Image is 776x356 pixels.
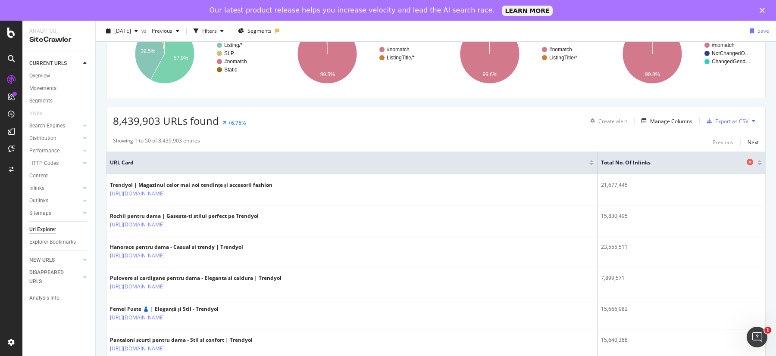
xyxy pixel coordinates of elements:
a: Visits [29,109,51,118]
div: Movements [29,84,56,93]
a: Analysis Info [29,294,89,303]
div: Analysis Info [29,294,59,303]
a: Search Engines [29,121,81,130]
span: URL Card [110,159,587,167]
div: Create alert [598,118,627,125]
div: Export as CSV [715,118,748,125]
div: Sitemaps [29,209,51,218]
div: 23,555,511 [601,243,762,251]
div: Search Engines [29,121,65,130]
a: Explorer Bookmarks [29,238,89,247]
text: 99.8% [645,71,660,77]
div: Segments [29,96,53,105]
text: ListingTitle/* [387,55,415,61]
a: LEARN MORE [502,6,553,16]
span: Segments [247,27,272,34]
button: Manage Columns [638,116,692,126]
a: NEW URLS [29,256,81,265]
div: Distribution [29,134,56,143]
a: [URL][DOMAIN_NAME] [110,251,165,260]
a: Overview [29,71,89,80]
div: Pantaloni scurti pentru dama - Stil si confort | Trendyol [110,336,253,344]
div: DISAPPEARED URLS [29,268,73,286]
button: Create alert [587,114,627,128]
text: ListingTitle/* [549,55,577,61]
a: HTTP Codes [29,159,81,168]
div: Filters [202,27,217,34]
text: SLP [224,50,234,56]
div: Performance [29,146,59,155]
div: 21,677,445 [601,181,762,189]
a: [URL][DOMAIN_NAME] [110,282,165,291]
a: Inlinks [29,184,81,193]
button: Previous [148,24,183,38]
div: HTTP Codes [29,159,59,168]
span: 2025 Jul. 8th [114,27,131,34]
div: Overview [29,71,50,80]
text: #nomatch [549,46,572,53]
div: Trendyol | Magazinul celor mai noi tendințe și accesorii fashion [110,181,272,189]
a: Performance [29,146,81,155]
div: Our latest product release helps you increase velocity and lead the AI search race. [210,6,495,15]
div: Previous [713,139,733,146]
a: [URL][DOMAIN_NAME] [110,344,165,353]
div: Pulovere si cardigane pentru dama - Eleganta si caldura | Trendyol [110,274,282,282]
a: [URL][DOMAIN_NAME] [110,189,165,198]
a: Segments [29,96,89,105]
div: NEW URLS [29,256,55,265]
div: Outlinks [29,196,48,205]
text: #nomatch [387,46,410,53]
text: 99.6% [483,71,498,77]
div: Next [748,139,759,146]
a: Content [29,171,89,180]
text: Static [224,67,237,73]
text: 99.5% [320,71,335,77]
text: Listing/* [224,42,243,48]
div: Content [29,171,48,180]
span: 8,439,903 URLs found [113,114,219,128]
span: 1 [764,327,771,334]
button: Filters [190,24,227,38]
a: [URL][DOMAIN_NAME] [110,313,165,322]
div: 15,666,982 [601,305,762,313]
div: +6.75% [228,119,246,127]
span: vs [141,27,148,34]
div: Rochii pentru dama | Gaseste-ti stilul perfect pe Trendyol [110,212,259,220]
button: Save [747,24,769,38]
button: Segments [235,24,275,38]
div: Showing 1 to 50 of 8,439,903 entries [113,137,200,147]
iframe: Intercom live chat [747,327,767,347]
a: Movements [29,84,89,93]
text: 57.9% [174,55,188,61]
button: Previous [713,137,733,147]
text: #nomatch [224,59,247,65]
svg: A chart. [113,16,271,91]
text: NotChangedO… [712,50,750,56]
div: CURRENT URLS [29,59,67,68]
button: Next [748,137,759,147]
div: Explorer Bookmarks [29,238,76,247]
a: Distribution [29,134,81,143]
div: Save [757,27,769,34]
div: 15,640,388 [601,336,762,344]
span: Total No. of Inlinks [601,159,745,167]
div: 7,899,571 [601,274,762,282]
div: 15,830,495 [601,212,762,220]
div: Analytics [29,28,88,35]
a: DISAPPEARED URLS [29,268,81,286]
svg: A chart. [275,16,434,91]
svg: A chart. [601,16,759,91]
a: Url Explorer [29,225,89,234]
a: Sitemaps [29,209,81,218]
div: Close [760,8,768,13]
a: [URL][DOMAIN_NAME] [110,220,165,229]
text: ChangedGend… [712,59,751,65]
div: Femei Fuste 👗 | Eleganță și Stil - Trendyol [110,305,219,313]
a: CURRENT URLS [29,59,81,68]
div: Visits [29,109,42,118]
div: Manage Columns [650,118,692,125]
text: #nomatch [712,42,735,48]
